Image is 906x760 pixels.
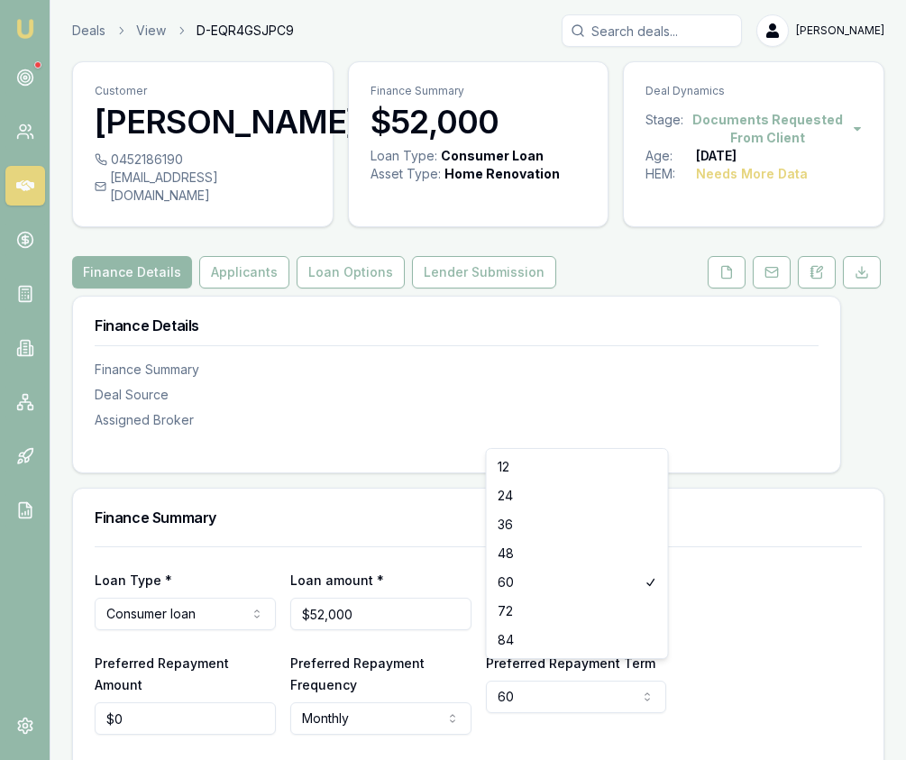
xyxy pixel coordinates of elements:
[498,573,514,591] span: 60
[498,516,513,534] span: 36
[498,631,514,649] span: 84
[498,458,509,476] span: 12
[498,487,513,505] span: 24
[498,545,514,563] span: 48
[498,602,513,620] span: 72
